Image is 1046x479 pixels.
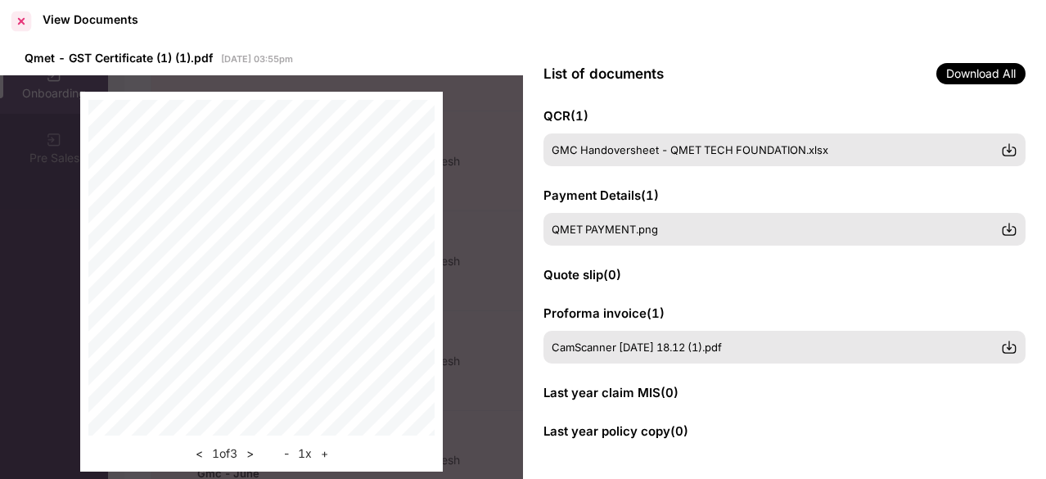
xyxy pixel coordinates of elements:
[1001,221,1017,237] img: svg+xml;base64,PHN2ZyBpZD0iRG93bmxvYWQtMzJ4MzIiIHhtbG5zPSJodHRwOi8vd3d3LnczLm9yZy8yMDAwL3N2ZyIgd2...
[191,444,208,463] button: <
[552,341,722,354] span: CamScanner [DATE] 18.12 (1).pdf
[543,423,688,439] span: Last year policy copy ( 0 )
[241,444,259,463] button: >
[936,63,1026,84] span: Download All
[1001,142,1017,158] img: svg+xml;base64,PHN2ZyBpZD0iRG93bmxvYWQtMzJ4MzIiIHhtbG5zPSJodHRwOi8vd3d3LnczLm9yZy8yMDAwL3N2ZyIgd2...
[25,51,213,65] span: Qmet - GST Certificate (1) (1).pdf
[543,267,621,282] span: Quote slip ( 0 )
[543,305,665,321] span: Proforma invoice ( 1 )
[221,53,293,65] span: [DATE] 03:55pm
[543,385,679,400] span: Last year claim MIS ( 0 )
[552,143,828,156] span: GMC Handoversheet - QMET TECH FOUNDATION.xlsx
[543,188,659,203] span: Payment Details ( 1 )
[543,66,664,82] span: List of documents
[279,444,294,463] button: -
[43,12,138,26] div: View Documents
[543,108,588,124] span: QCR ( 1 )
[191,444,259,463] div: 1 of 3
[279,444,333,463] div: 1 x
[316,444,333,463] button: +
[1001,339,1017,355] img: svg+xml;base64,PHN2ZyBpZD0iRG93bmxvYWQtMzJ4MzIiIHhtbG5zPSJodHRwOi8vd3d3LnczLm9yZy8yMDAwL3N2ZyIgd2...
[552,223,658,236] span: QMET PAYMENT.png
